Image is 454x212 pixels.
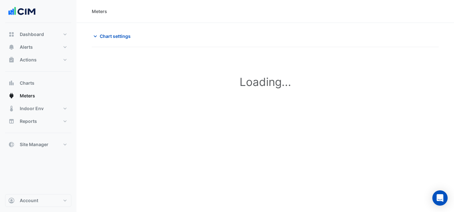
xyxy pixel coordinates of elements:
span: Meters [20,93,35,99]
app-icon: Reports [8,118,15,124]
img: Company Logo [8,5,36,18]
button: Chart settings [92,31,135,42]
div: Meters [92,8,107,15]
app-icon: Indoor Env [8,105,15,112]
span: Indoor Env [20,105,44,112]
button: Alerts [5,41,71,53]
span: Chart settings [100,33,131,39]
app-icon: Alerts [8,44,15,50]
app-icon: Site Manager [8,141,15,148]
span: Reports [20,118,37,124]
button: Reports [5,115,71,128]
span: Dashboard [20,31,44,38]
button: Indoor Env [5,102,71,115]
button: Meters [5,89,71,102]
span: Account [20,197,38,204]
app-icon: Charts [8,80,15,86]
span: Charts [20,80,34,86]
div: Open Intercom Messenger [432,190,448,206]
span: Site Manager [20,141,48,148]
span: Alerts [20,44,33,50]
app-icon: Dashboard [8,31,15,38]
button: Dashboard [5,28,71,41]
app-icon: Meters [8,93,15,99]
span: Actions [20,57,37,63]
button: Charts [5,77,71,89]
button: Actions [5,53,71,66]
app-icon: Actions [8,57,15,63]
button: Account [5,194,71,207]
h1: Loading... [102,75,429,88]
button: Site Manager [5,138,71,151]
